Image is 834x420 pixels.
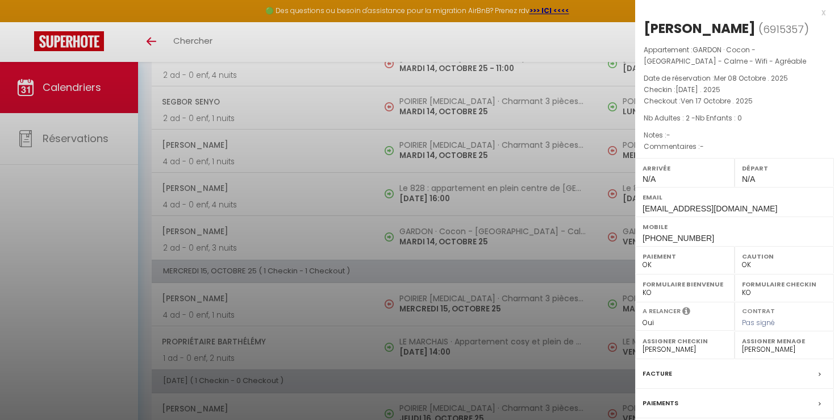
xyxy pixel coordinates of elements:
[644,141,825,152] p: Commentaires :
[742,335,827,347] label: Assigner Menage
[643,192,827,203] label: Email
[695,113,742,123] span: Nb Enfants : 0
[643,163,727,174] label: Arrivée
[643,368,672,380] label: Facture
[643,278,727,290] label: Formulaire Bienvenue
[643,251,727,262] label: Paiement
[643,174,656,184] span: N/A
[758,21,809,37] span: ( )
[643,221,827,232] label: Mobile
[763,22,804,36] span: 6915357
[666,130,670,140] span: -
[643,335,727,347] label: Assigner Checkin
[742,163,827,174] label: Départ
[643,397,678,409] label: Paiements
[643,204,777,213] span: [EMAIL_ADDRESS][DOMAIN_NAME]
[742,278,827,290] label: Formulaire Checkin
[644,44,825,67] p: Appartement :
[644,84,825,95] p: Checkin :
[682,306,690,319] i: Sélectionner OUI si vous souhaiter envoyer les séquences de messages post-checkout
[700,142,704,151] span: -
[675,85,720,94] span: [DATE] . 2025
[635,6,825,19] div: x
[643,306,681,316] label: A relancer
[714,73,788,83] span: Mer 08 Octobre . 2025
[644,113,742,123] span: Nb Adultes : 2 -
[742,174,755,184] span: N/A
[644,95,825,107] p: Checkout :
[643,234,714,243] span: [PHONE_NUMBER]
[644,45,806,66] span: GARDON · Cocon - [GEOGRAPHIC_DATA] - Calme - Wifi - Agréable
[681,96,753,106] span: Ven 17 Octobre . 2025
[644,73,825,84] p: Date de réservation :
[644,130,825,141] p: Notes :
[742,251,827,262] label: Caution
[742,306,775,314] label: Contrat
[644,19,756,38] div: [PERSON_NAME]
[742,318,775,327] span: Pas signé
